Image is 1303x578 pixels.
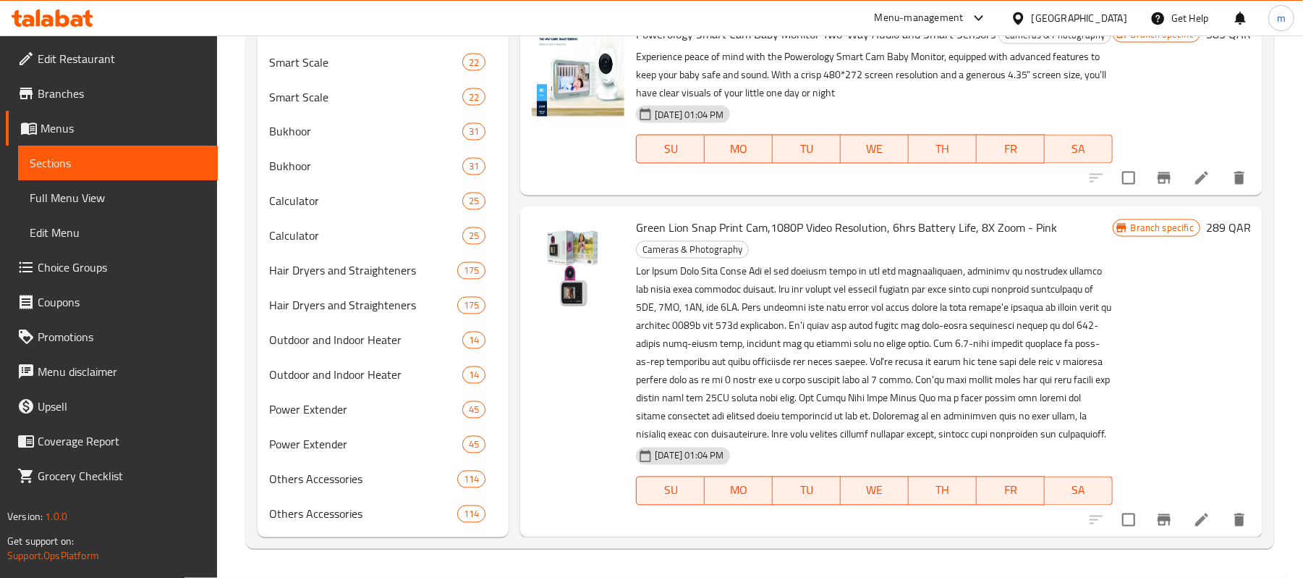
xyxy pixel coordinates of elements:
[258,323,509,358] div: Outdoor and Indoor Heater14
[30,189,206,206] span: Full Menu View
[1277,10,1286,26] span: m
[258,80,509,114] div: Smart Scale22
[258,254,509,288] div: Hair Dryers and Straighteners175
[914,480,971,501] span: TH
[6,354,218,389] a: Menu disclaimer
[909,477,977,506] button: TH
[1147,161,1181,196] button: Branch-specific-item
[18,180,218,215] a: Full Menu View
[977,135,1045,164] button: FR
[269,227,462,245] div: Calculator
[649,108,729,122] span: [DATE] 01:04 PM
[18,146,218,180] a: Sections
[1113,163,1144,193] span: Select to update
[38,432,206,450] span: Coverage Report
[1045,477,1113,506] button: SA
[38,50,206,67] span: Edit Restaurant
[637,242,748,259] span: Cameras & Photography
[38,363,206,380] span: Menu disclaimer
[7,546,99,565] a: Support.OpsPlatform
[875,9,964,27] div: Menu-management
[269,54,462,71] div: Smart Scale
[1206,218,1251,238] h6: 289 QAR
[463,195,485,209] span: 25
[462,123,485,141] div: items
[463,230,485,243] span: 25
[269,471,457,488] div: Others Accessories
[269,506,457,523] span: Others Accessories
[269,123,462,141] span: Bukhoor
[258,497,509,532] div: Others Accessories114
[909,135,977,164] button: TH
[773,135,841,164] button: TU
[1113,505,1144,535] span: Select to update
[269,297,457,314] span: Hair Dryers and Straighteners
[778,480,835,501] span: TU
[977,477,1045,506] button: FR
[38,293,206,311] span: Coupons
[269,262,457,280] span: Hair Dryers and Straighteners
[636,477,705,506] button: SU
[841,135,909,164] button: WE
[463,334,485,348] span: 14
[636,135,705,164] button: SU
[846,480,903,501] span: WE
[710,139,767,160] span: MO
[6,424,218,458] a: Coverage Report
[463,125,485,139] span: 31
[463,369,485,382] span: 14
[269,193,462,210] span: Calculator
[1222,161,1257,196] button: delete
[30,224,206,241] span: Edit Menu
[1051,139,1107,160] span: SA
[463,91,485,104] span: 22
[258,462,509,497] div: Others Accessories114
[38,85,206,102] span: Branches
[6,76,218,111] a: Branches
[705,477,773,506] button: MO
[269,88,462,106] span: Smart Scale
[258,149,509,184] div: Bukhoor31
[38,259,206,276] span: Choice Groups
[462,367,485,384] div: items
[38,398,206,415] span: Upsell
[532,24,624,117] img: Powerology Smart Cam Baby Monitor Two-Way Audio and Smart Sensors
[269,401,462,419] span: Power Extender
[6,458,218,493] a: Grocery Checklist
[258,358,509,393] div: Outdoor and Indoor Heater14
[258,219,509,254] div: Calculator25
[462,436,485,453] div: items
[710,480,767,501] span: MO
[258,114,509,149] div: Bukhoor31
[269,332,462,349] span: Outdoor and Indoor Heater
[1193,511,1210,529] a: Edit menu item
[778,139,835,160] span: TU
[458,264,485,278] span: 175
[1125,222,1200,235] span: Branch specific
[1206,24,1251,44] h6: 585 QAR
[269,158,462,175] div: Bukhoor
[38,328,206,345] span: Promotions
[30,154,206,172] span: Sections
[463,438,485,452] span: 45
[462,88,485,106] div: items
[457,297,485,314] div: items
[463,56,485,70] span: 22
[258,45,509,80] div: Smart Scale22
[269,367,462,384] span: Outdoor and Indoor Heater
[462,332,485,349] div: items
[642,139,699,160] span: SU
[269,436,462,453] span: Power Extender
[462,54,485,71] div: items
[38,467,206,485] span: Grocery Checklist
[258,393,509,427] div: Power Extender45
[846,139,903,160] span: WE
[457,471,485,488] div: items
